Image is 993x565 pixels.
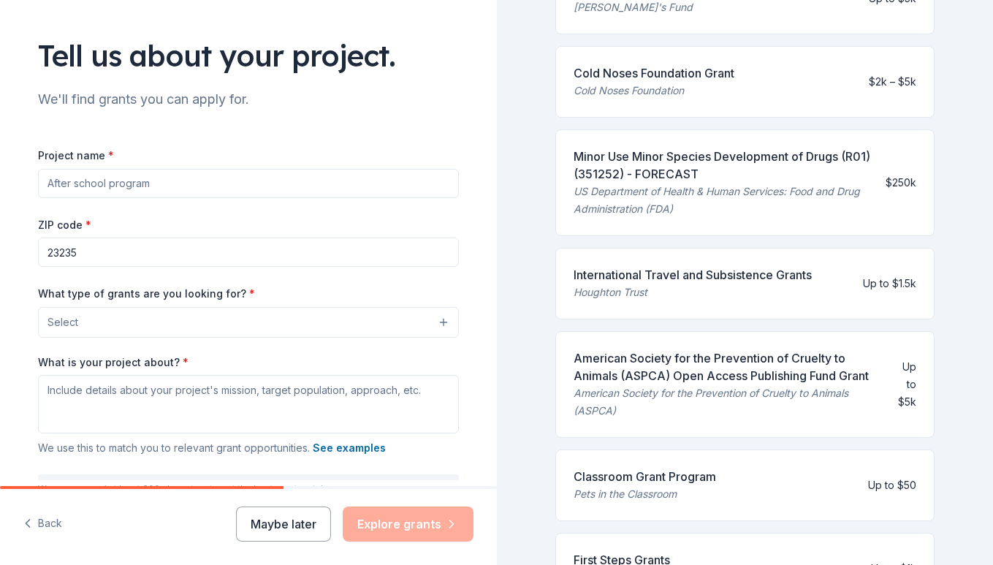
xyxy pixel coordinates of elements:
div: $250k [886,174,916,192]
label: What is your project about? [38,355,189,370]
div: Cold Noses Foundation [574,82,734,99]
button: Select [38,307,459,338]
button: Back [23,509,62,539]
div: Tell us about your project. [38,35,459,76]
button: Maybe later [236,507,331,542]
input: 12345 (U.S. only) [38,238,459,267]
label: ZIP code [38,218,91,232]
div: Classroom Grant Program [574,468,716,485]
div: US Department of Health & Human Services: Food and Drug Administration (FDA) [574,183,875,218]
div: Pets in the Classroom [574,485,716,503]
input: After school program [38,169,459,198]
span: We use this to match you to relevant grant opportunities. [38,441,386,454]
div: $2k – $5k [869,73,916,91]
button: See examples [313,439,386,457]
div: American Society for the Prevention of Cruelty to Animals (ASPCA) Open Access Publishing Fund Grant [574,349,880,384]
span: Select [47,314,78,331]
div: We'll find grants you can apply for. [38,88,459,111]
div: Cold Noses Foundation Grant [574,64,734,82]
label: What type of grants are you looking for? [38,287,255,301]
div: Up to $5k [891,358,916,411]
div: International Travel and Subsistence Grants [574,266,812,284]
label: Project name [38,148,114,163]
div: Houghton Trust [574,284,812,301]
div: Up to $50 [868,477,916,494]
div: Up to $1.5k [863,275,916,292]
p: We recommend at least 300 characters to get the best grant matches. [38,483,459,495]
div: Minor Use Minor Species Development of Drugs (R01) (351252) - FORECAST [574,148,875,183]
div: American Society for the Prevention of Cruelty to Animals (ASPCA) [574,384,880,420]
